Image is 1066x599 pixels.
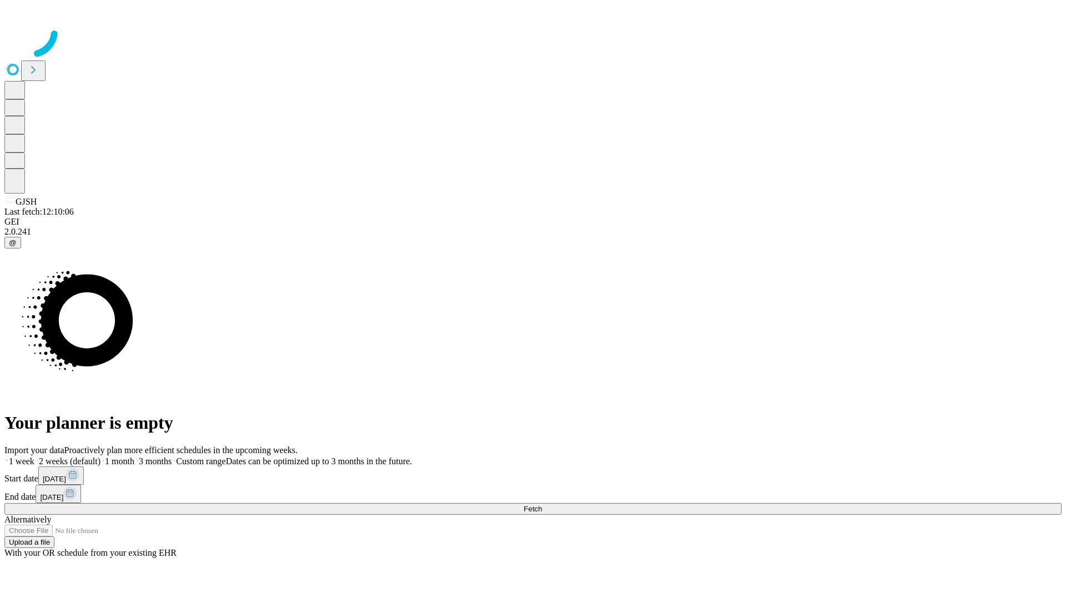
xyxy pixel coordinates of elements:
[4,413,1062,433] h1: Your planner is empty
[4,485,1062,503] div: End date
[4,515,51,524] span: Alternatively
[4,237,21,248] button: @
[4,207,74,216] span: Last fetch: 12:10:06
[40,493,63,501] span: [DATE]
[4,217,1062,227] div: GEI
[176,456,225,466] span: Custom range
[524,505,542,513] span: Fetch
[226,456,412,466] span: Dates can be optimized up to 3 months in the future.
[43,475,66,483] span: [DATE]
[4,548,177,557] span: With your OR schedule from your existing EHR
[39,456,100,466] span: 2 weeks (default)
[4,536,54,548] button: Upload a file
[105,456,134,466] span: 1 month
[38,466,84,485] button: [DATE]
[4,503,1062,515] button: Fetch
[9,456,34,466] span: 1 week
[9,238,17,247] span: @
[36,485,81,503] button: [DATE]
[139,456,172,466] span: 3 months
[4,466,1062,485] div: Start date
[16,197,37,206] span: GJSH
[64,445,298,455] span: Proactively plan more efficient schedules in the upcoming weeks.
[4,227,1062,237] div: 2.0.241
[4,445,64,455] span: Import your data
